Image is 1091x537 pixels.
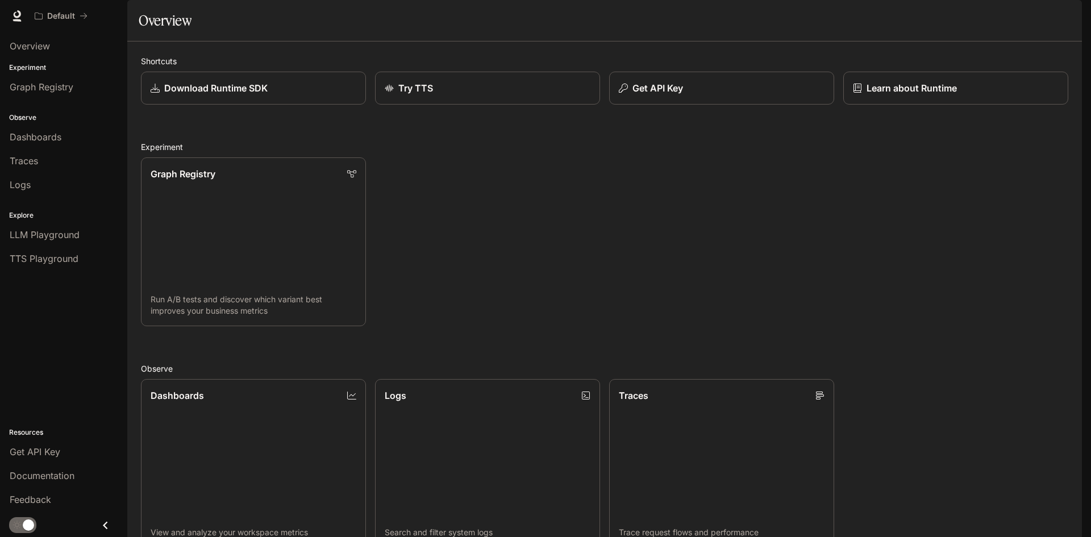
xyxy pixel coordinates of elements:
button: All workspaces [30,5,93,27]
p: Run A/B tests and discover which variant best improves your business metrics [151,294,356,317]
p: Traces [619,389,648,402]
h2: Observe [141,363,1068,374]
p: Dashboards [151,389,204,402]
h1: Overview [139,9,191,32]
a: Download Runtime SDK [141,72,366,105]
h2: Experiment [141,141,1068,153]
a: Graph RegistryRun A/B tests and discover which variant best improves your business metrics [141,157,366,326]
p: Download Runtime SDK [164,81,268,95]
h2: Shortcuts [141,55,1068,67]
a: Try TTS [375,72,600,105]
p: Try TTS [398,81,433,95]
p: Graph Registry [151,167,215,181]
p: Get API Key [632,81,683,95]
p: Default [47,11,75,21]
button: Get API Key [609,72,834,105]
p: Logs [385,389,406,402]
a: Learn about Runtime [843,72,1068,105]
p: Learn about Runtime [867,81,957,95]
